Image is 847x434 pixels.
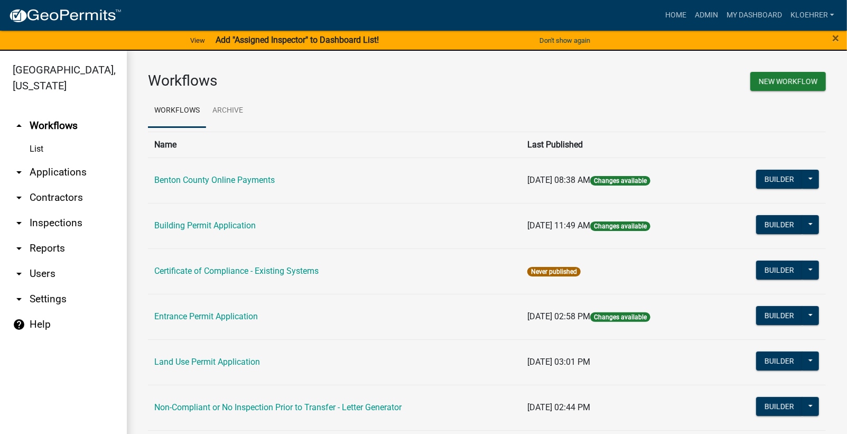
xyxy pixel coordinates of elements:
a: kloehrer [786,5,839,25]
a: Non-Compliant or No Inspection Prior to Transfer - Letter Generator [154,402,402,412]
button: Builder [756,215,803,234]
span: [DATE] 03:01 PM [527,357,590,367]
a: Certificate of Compliance - Existing Systems [154,266,319,276]
button: Builder [756,352,803,371]
span: Changes available [590,221,650,231]
span: [DATE] 08:38 AM [527,175,590,185]
button: Builder [756,170,803,189]
span: [DATE] 02:44 PM [527,402,590,412]
span: Never published [527,267,581,276]
th: Last Published [521,132,716,158]
a: Workflows [148,94,206,128]
button: Close [832,32,839,44]
a: Admin [691,5,722,25]
strong: Add "Assigned Inspector" to Dashboard List! [216,35,379,45]
a: Entrance Permit Application [154,311,258,321]
i: arrow_drop_down [13,166,25,179]
i: arrow_drop_down [13,293,25,306]
a: Building Permit Application [154,220,256,230]
button: Builder [756,306,803,325]
i: arrow_drop_down [13,242,25,255]
span: [DATE] 11:49 AM [527,220,590,230]
button: Don't show again [535,32,594,49]
a: Land Use Permit Application [154,357,260,367]
span: [DATE] 02:58 PM [527,311,590,321]
a: Home [661,5,691,25]
a: Benton County Online Payments [154,175,275,185]
i: arrow_drop_up [13,119,25,132]
button: New Workflow [750,72,826,91]
th: Name [148,132,521,158]
i: help [13,318,25,331]
i: arrow_drop_down [13,217,25,229]
button: Builder [756,397,803,416]
h3: Workflows [148,72,479,90]
span: Changes available [590,176,650,186]
a: Archive [206,94,249,128]
button: Builder [756,261,803,280]
a: View [186,32,209,49]
span: × [832,31,839,45]
a: My Dashboard [722,5,786,25]
span: Changes available [590,312,650,322]
i: arrow_drop_down [13,191,25,204]
i: arrow_drop_down [13,267,25,280]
